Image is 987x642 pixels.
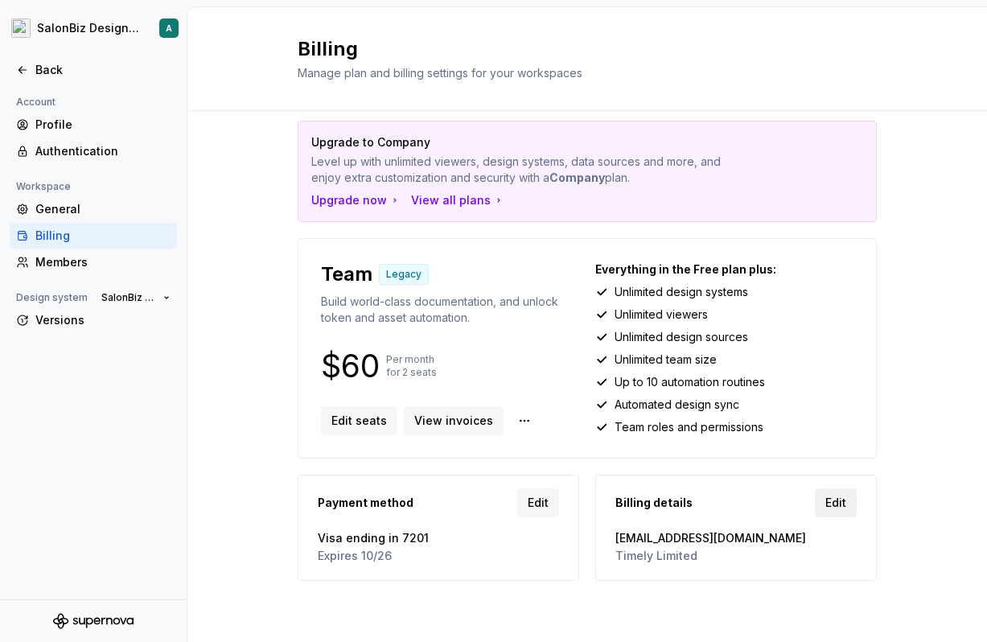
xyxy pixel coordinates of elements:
[318,548,559,564] span: Expires 10/26
[386,353,437,379] p: Per month for 2 seats
[10,138,177,164] a: Authentication
[10,288,94,307] div: Design system
[35,228,171,244] div: Billing
[379,264,429,285] div: Legacy
[615,329,748,345] p: Unlimited design sources
[35,254,171,270] div: Members
[311,154,751,186] p: Level up with unlimited viewers, design systems, data sources and more, and enjoy extra customiza...
[615,530,857,546] span: [EMAIL_ADDRESS][DOMAIN_NAME]
[35,62,171,78] div: Back
[35,201,171,217] div: General
[549,171,605,184] strong: Company
[10,112,177,138] a: Profile
[311,192,401,208] button: Upgrade now
[298,66,582,80] span: Manage plan and billing settings for your workspaces
[318,530,559,546] span: Visa ending in 7201
[321,406,397,435] button: Edit seats
[10,57,177,83] a: Back
[53,613,134,629] svg: Supernova Logo
[10,93,62,112] div: Account
[10,223,177,249] a: Billing
[411,192,505,208] button: View all plans
[615,307,708,323] p: Unlimited viewers
[528,495,549,511] span: Edit
[615,352,717,368] p: Unlimited team size
[595,261,853,278] p: Everything in the Free plan plus:
[35,143,171,159] div: Authentication
[517,488,559,517] a: Edit
[615,548,857,564] span: Timely Limited
[10,196,177,222] a: General
[404,406,504,435] a: View invoices
[3,10,183,46] button: SalonBiz Design SystemA
[318,495,413,511] span: Payment method
[321,356,380,376] p: $60
[11,19,31,38] img: 817d7335-a366-42c3-a6b7-b410db9a5801.png
[10,307,177,333] a: Versions
[37,20,140,36] div: SalonBiz Design System
[414,413,493,429] span: View invoices
[321,261,372,287] p: Team
[321,294,579,326] p: Build world-class documentation, and unlock token and asset automation.
[10,249,177,275] a: Members
[166,22,172,35] div: A
[35,117,171,133] div: Profile
[10,177,77,196] div: Workspace
[331,413,387,429] span: Edit seats
[615,397,739,413] p: Automated design sync
[311,134,751,150] p: Upgrade to Company
[615,495,693,511] span: Billing details
[615,284,748,300] p: Unlimited design systems
[825,495,846,511] span: Edit
[35,312,171,328] div: Versions
[615,374,765,390] p: Up to 10 automation routines
[815,488,857,517] a: Edit
[101,291,157,304] span: SalonBiz Design System
[298,36,582,62] h2: Billing
[615,419,763,435] p: Team roles and permissions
